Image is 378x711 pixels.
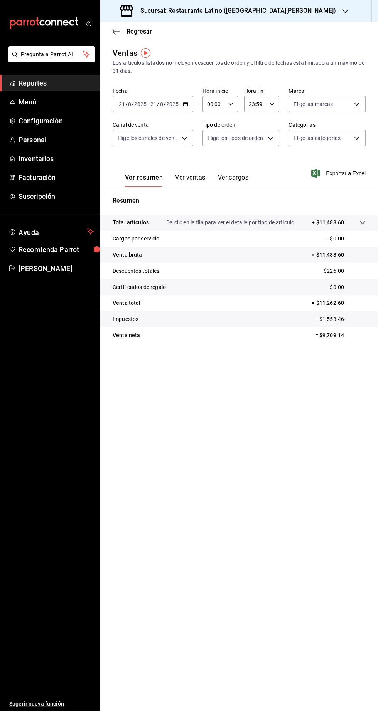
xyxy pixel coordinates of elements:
p: + $0.00 [326,235,366,243]
p: Venta total [113,299,140,307]
p: + $11,488.60 [312,219,344,227]
span: [PERSON_NAME] [19,263,94,274]
p: = $11,488.60 [312,251,366,259]
div: navigation tabs [125,174,248,187]
span: Inventarios [19,153,94,164]
input: -- [128,101,132,107]
label: Marca [289,88,366,94]
label: Fecha [113,88,193,94]
span: Elige los tipos de orden [208,134,263,142]
span: / [164,101,166,107]
button: Pregunta a Parrot AI [8,46,95,62]
span: Pregunta a Parrot AI [21,50,83,59]
label: Canal de venta [113,122,193,128]
span: Ayuda [19,227,84,236]
span: Configuración [19,116,94,126]
p: Descuentos totales [113,267,159,275]
span: Elige los canales de venta [118,134,179,142]
button: Exportar a Excel [313,169,366,178]
span: / [125,101,128,107]
a: Pregunta a Parrot AI [5,56,95,64]
img: Tooltip marker [141,48,150,58]
span: Elige las marcas [294,100,333,108]
button: Ver resumen [125,174,163,187]
label: Hora fin [244,88,280,94]
div: Ventas [113,47,137,59]
span: / [157,101,159,107]
input: -- [160,101,164,107]
span: Sugerir nueva función [9,700,94,708]
span: Facturación [19,172,94,183]
span: - [148,101,149,107]
p: Cargos por servicio [113,235,160,243]
span: Recomienda Parrot [19,244,94,255]
p: Certificados de regalo [113,283,166,291]
span: Reportes [19,78,94,88]
span: Elige las categorías [294,134,341,142]
p: Da clic en la fila para ver el detalle por tipo de artículo [166,219,294,227]
p: - $1,553.46 [317,315,366,323]
input: -- [118,101,125,107]
p: Total artículos [113,219,149,227]
label: Hora inicio [202,88,238,94]
h3: Sucursal: Restaurante Latino ([GEOGRAPHIC_DATA][PERSON_NAME]) [134,6,336,15]
button: Ver cargos [218,174,249,187]
span: Personal [19,134,94,145]
label: Categorías [289,122,366,128]
button: Regresar [113,28,152,35]
span: Regresar [127,28,152,35]
p: Venta bruta [113,251,142,259]
p: - $226.00 [321,267,366,275]
span: Suscripción [19,191,94,202]
p: Resumen [113,196,366,205]
div: Los artículos listados no incluyen descuentos de orden y el filtro de fechas está limitado a un m... [113,59,366,75]
button: Ver ventas [175,174,206,187]
label: Tipo de orden [202,122,280,128]
p: = $9,709.14 [315,331,366,340]
input: -- [150,101,157,107]
p: Impuestos [113,315,138,323]
span: / [132,101,134,107]
span: Menú [19,97,94,107]
p: Venta neta [113,331,140,340]
p: = $11,262.60 [312,299,366,307]
button: open_drawer_menu [85,20,91,26]
input: ---- [134,101,147,107]
input: ---- [166,101,179,107]
p: - $0.00 [327,283,366,291]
